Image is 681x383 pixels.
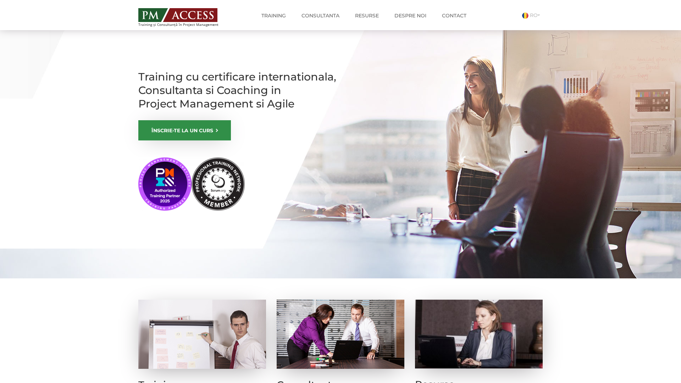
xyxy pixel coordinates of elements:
[138,120,231,140] a: ÎNSCRIE-TE LA UN CURS
[522,12,528,19] img: Romana
[138,300,266,369] img: Training
[350,9,384,23] a: Resurse
[138,6,232,27] a: Training și Consultanță în Project Management
[522,12,543,18] a: RO
[138,23,232,27] span: Training și Consultanță în Project Management
[256,9,291,23] a: Training
[138,157,245,211] img: PMI
[138,8,217,22] img: PM ACCESS - Echipa traineri si consultanti certificati PMP: Narciss Popescu, Mihai Olaru, Monica ...
[296,9,345,23] a: Consultanta
[138,70,337,111] h1: Training cu certificare internationala, Consultanta si Coaching in Project Management si Agile
[437,9,472,23] a: Contact
[389,9,432,23] a: Despre noi
[415,300,543,368] img: Resurse
[277,300,404,369] img: Consultanta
